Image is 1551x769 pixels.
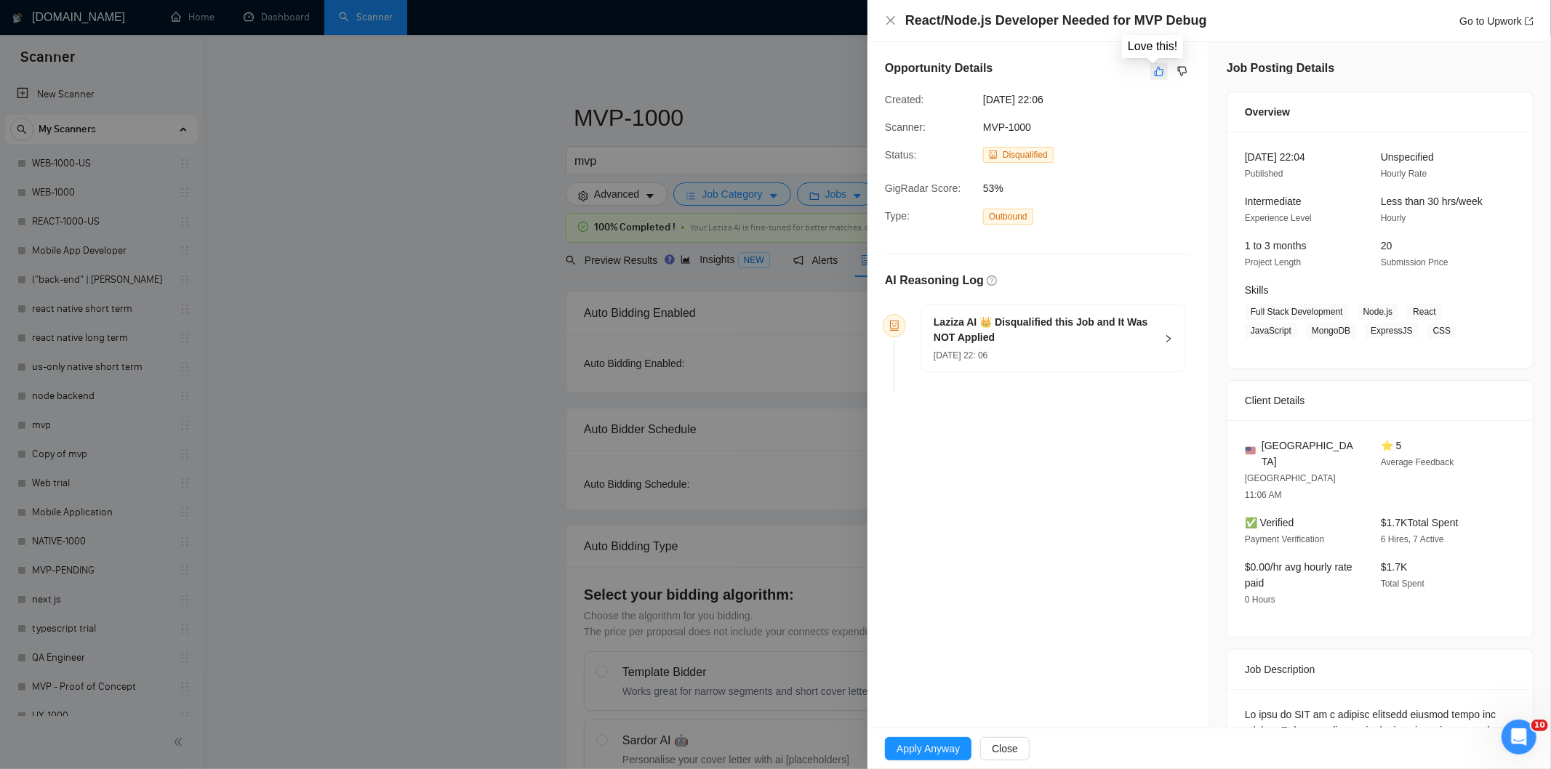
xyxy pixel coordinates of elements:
div: Job Description [1245,650,1515,689]
span: GigRadar Score: [885,182,961,194]
span: Outbound [983,209,1033,225]
span: $1.7K [1381,561,1408,573]
iframe: Intercom live chat [1502,720,1536,754]
span: like [1154,65,1164,77]
div: Love this! [1128,39,1177,53]
span: MVP-1000 [983,121,1031,133]
span: 10 [1531,720,1548,731]
button: dislike [1174,63,1191,80]
span: $1.7K Total Spent [1381,517,1459,528]
span: Skills [1245,284,1269,296]
button: Close [980,737,1030,760]
span: Project Length [1245,257,1301,267]
span: React [1407,304,1441,320]
button: Close [885,15,897,27]
span: $0.00/hr avg hourly rate paid [1245,561,1352,589]
span: 1 to 3 months [1245,240,1307,251]
span: question-circle [987,275,997,286]
span: Unspecified [1381,151,1434,163]
span: Close [992,741,1018,757]
span: [DATE] 22: 06 [934,350,987,361]
span: Experience Level [1245,213,1312,223]
span: Node.js [1358,304,1399,320]
span: Average Feedback [1381,457,1454,467]
span: Status: [885,149,917,161]
span: CSS [1427,323,1457,339]
div: Client Details [1245,381,1515,420]
span: robot [889,321,899,331]
span: ⭐ 5 [1381,440,1402,451]
span: [DATE] 22:06 [983,92,1201,108]
h5: Laziza AI 👑 Disqualified this Job and It Was NOT Applied [934,315,1155,345]
span: [GEOGRAPHIC_DATA] [1262,438,1358,470]
span: ✅ Verified [1245,517,1294,528]
span: Type: [885,210,910,222]
span: export [1525,17,1534,25]
span: MongoDB [1306,323,1356,339]
span: 6 Hires, 7 Active [1381,534,1444,544]
span: Apply Anyway [897,741,960,757]
span: Submission Price [1381,257,1448,267]
span: ExpressJS [1365,323,1418,339]
button: like [1150,63,1168,80]
button: Apply Anyway [885,737,971,760]
h4: React/Node.js Developer Needed for MVP Debug [905,12,1207,30]
span: Created: [885,94,924,105]
span: Published [1245,169,1283,179]
span: Overview [1245,104,1290,120]
span: close [885,15,897,26]
h5: Job Posting Details [1227,60,1334,77]
span: 20 [1381,240,1392,251]
span: Full Stack Development [1245,304,1349,320]
span: Scanner: [885,121,926,133]
a: Go to Upworkexport [1459,15,1534,27]
span: Disqualified [1003,150,1048,160]
span: [DATE] 22:04 [1245,151,1305,163]
span: Hourly [1381,213,1406,223]
span: JavaScript [1245,323,1297,339]
span: 0 Hours [1245,595,1275,605]
span: 53% [983,180,1201,196]
span: Hourly Rate [1381,169,1427,179]
span: Payment Verification [1245,534,1324,544]
h5: AI Reasoning Log [885,272,984,289]
span: robot [989,150,998,159]
span: Intermediate [1245,196,1302,207]
h5: Opportunity Details [885,60,993,77]
span: dislike [1177,65,1187,77]
span: right [1164,334,1173,343]
span: Less than 30 hrs/week [1381,196,1483,207]
span: Total Spent [1381,579,1424,589]
span: [GEOGRAPHIC_DATA] 11:06 AM [1245,473,1336,500]
img: 🇺🇸 [1246,446,1256,456]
